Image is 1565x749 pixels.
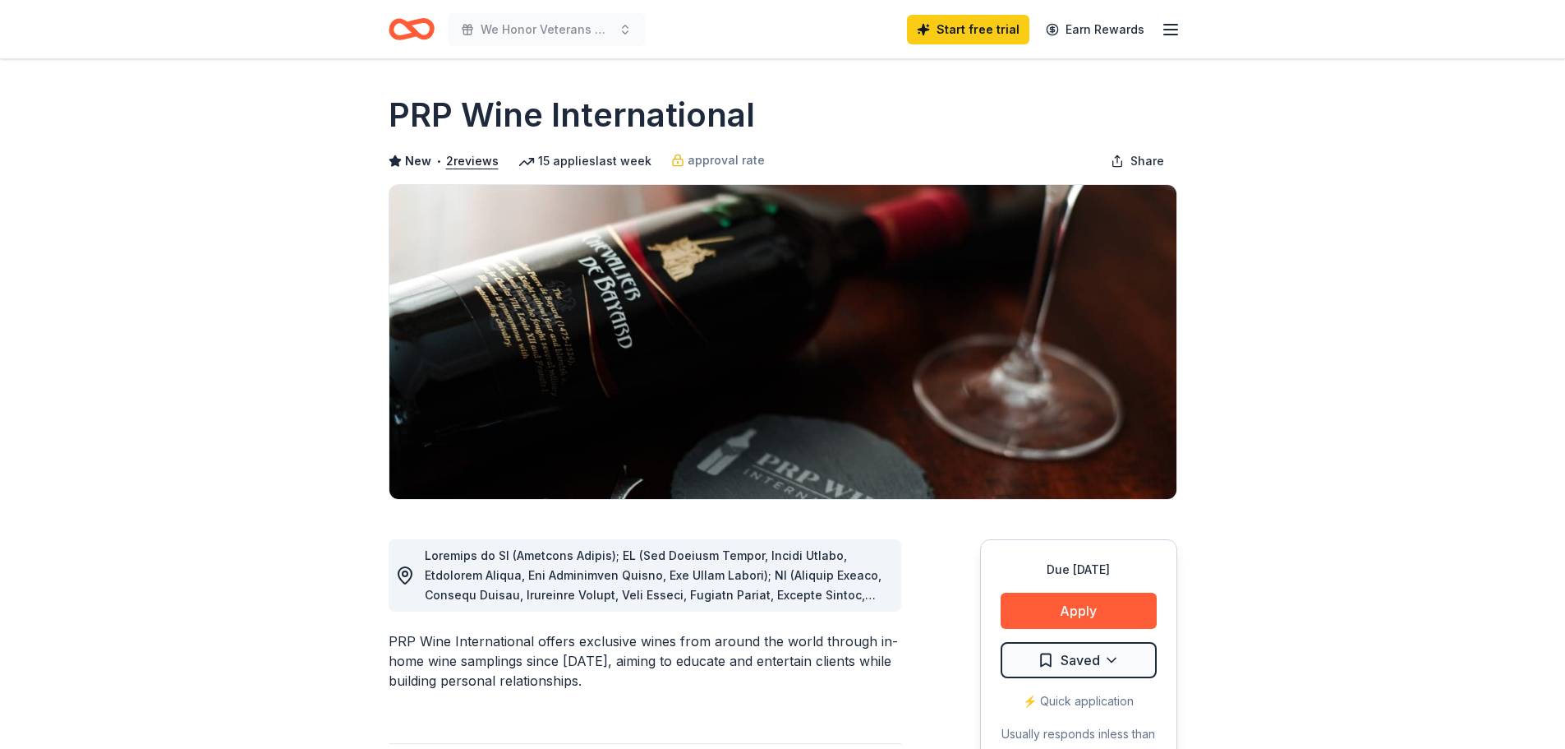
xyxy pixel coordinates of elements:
[446,151,499,171] button: 2reviews
[389,92,755,138] h1: PRP Wine International
[481,20,612,39] span: We Honor Veterans Program DASH 5k
[1001,593,1157,629] button: Apply
[688,150,765,170] span: approval rate
[405,151,431,171] span: New
[389,10,435,49] a: Home
[389,185,1176,499] img: Image for PRP Wine International
[518,151,651,171] div: 15 applies last week
[389,631,901,691] div: PRP Wine International offers exclusive wines from around the world through in-home wine sampling...
[671,150,765,170] a: approval rate
[1001,691,1157,711] div: ⚡️ Quick application
[1001,642,1157,678] button: Saved
[1130,151,1164,171] span: Share
[1001,560,1157,580] div: Due [DATE]
[1061,650,1100,671] span: Saved
[448,13,645,46] button: We Honor Veterans Program DASH 5k
[907,15,1029,44] a: Start free trial
[435,155,441,168] span: •
[1036,15,1154,44] a: Earn Rewards
[1098,145,1177,178] button: Share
